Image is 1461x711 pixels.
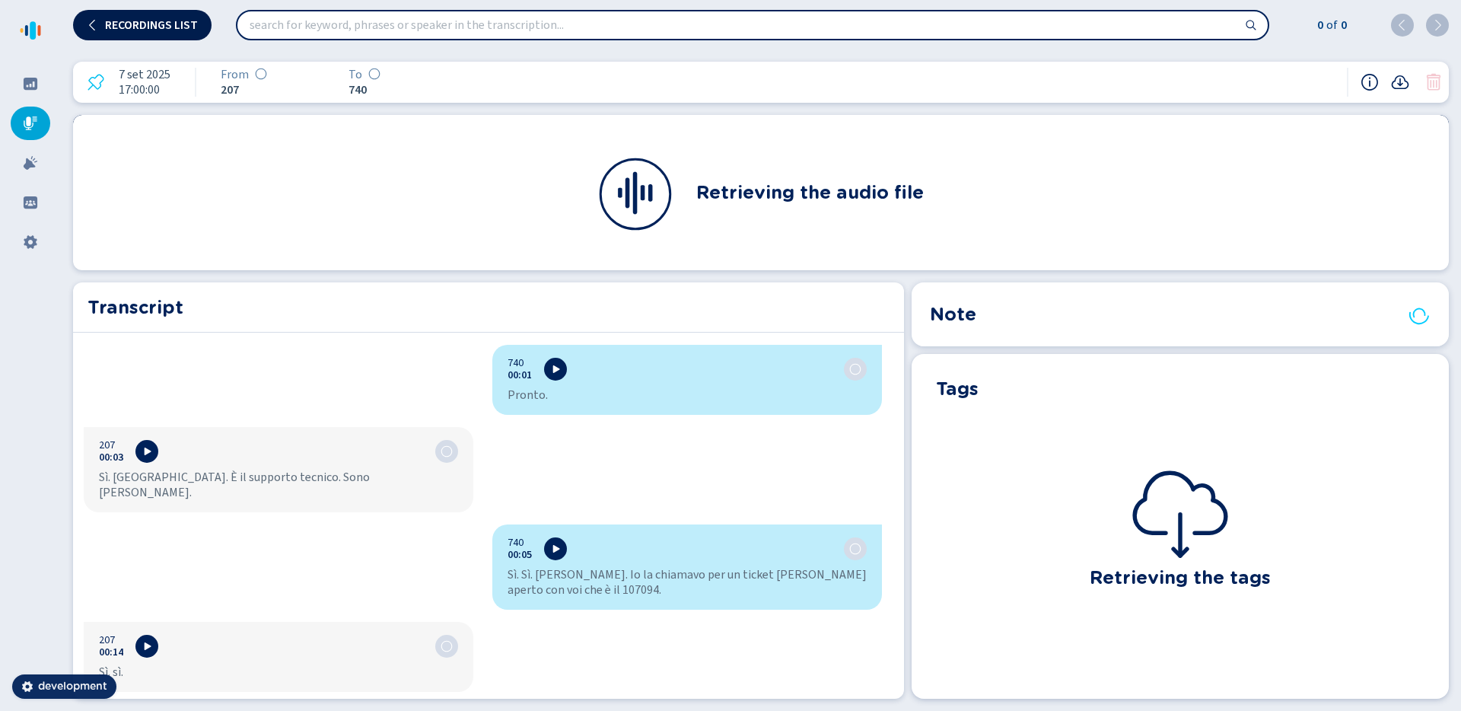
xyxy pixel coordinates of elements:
[12,674,116,699] button: development
[1426,14,1449,37] button: next (ENTER)
[849,363,861,375] div: Analysis in progress
[99,451,123,464] button: 00:03
[237,11,1268,39] input: search for keyword, phrases or speaker in the transcription...
[23,195,38,210] svg: groups-filled
[119,83,170,97] span: 17:00:00
[1361,73,1379,91] svg: info-circle
[1424,73,1443,91] svg: trash-fill
[99,665,458,680] div: Sì. sì.
[508,387,867,403] div: Pronto.
[1424,73,1443,91] button: Conversation can't be deleted. Sentiment analysis in progress.
[696,179,924,206] h2: Retrieving the audio file
[508,369,532,381] button: 00:01
[105,19,198,31] span: Recordings list
[87,73,105,91] div: Deletion is planned for 16 dic 2025. Click to extend retention until 16 mar 2026.
[349,68,362,81] span: To
[849,543,861,555] div: Analysis in progress
[87,73,105,91] svg: unpinned
[88,294,890,321] h2: Transcript
[849,363,861,375] svg: icon-emoji-silent
[1391,14,1414,37] button: previous (shift + ENTER)
[11,146,50,180] div: Alarms
[508,537,524,549] span: 740
[1090,564,1271,591] h2: Retrieving the tags
[441,640,453,652] div: Analysis in progress
[1391,73,1409,91] button: Recording download
[1245,19,1257,31] svg: search
[221,83,312,97] span: 207
[349,83,440,97] span: 740
[11,67,50,100] div: Dashboard
[99,439,115,451] span: 207
[508,549,532,561] button: 00:05
[1361,73,1379,91] button: Recording information
[99,646,123,658] button: 00:14
[99,634,115,646] span: 207
[508,357,524,369] span: 740
[141,445,153,458] svg: play
[441,445,453,458] svg: icon-emoji-silent
[255,68,267,81] div: Sentiment analysis in progress...
[255,68,267,80] svg: icon-emoji-silent
[99,470,458,500] div: Sì. [GEOGRAPHIC_DATA]. È il supporto tecnico. Sono [PERSON_NAME].
[849,543,861,555] svg: icon-emoji-silent
[141,640,153,652] svg: play
[11,186,50,219] div: Groups
[1314,16,1323,34] span: 0
[1338,16,1347,34] span: 0
[549,363,562,375] svg: play
[549,543,562,555] svg: play
[23,76,38,91] svg: dashboard-filled
[11,225,50,259] div: Settings
[368,68,380,81] div: Sentiment analysis in progress...
[23,116,38,131] svg: mic-fill
[23,155,38,171] svg: alarm-filled
[1391,73,1409,91] svg: cloud-arrow-down-fill
[930,301,976,328] h2: Note
[1323,16,1338,34] span: of
[368,68,380,80] svg: icon-emoji-silent
[87,19,99,31] svg: chevron-left
[73,10,212,40] button: Recordings list
[936,375,979,400] h2: Tags
[508,567,867,598] div: Sì. Sì. [PERSON_NAME]. Io la chiamavo per un ticket [PERSON_NAME] aperto con voi che è il 107094.
[441,640,453,652] svg: icon-emoji-silent
[1431,19,1443,31] svg: chevron-right
[441,445,453,458] div: Analysis in progress
[221,68,249,81] span: From
[38,679,107,694] span: development
[11,107,50,140] div: Recordings
[119,68,170,81] span: 7 set 2025
[1396,19,1408,31] svg: chevron-left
